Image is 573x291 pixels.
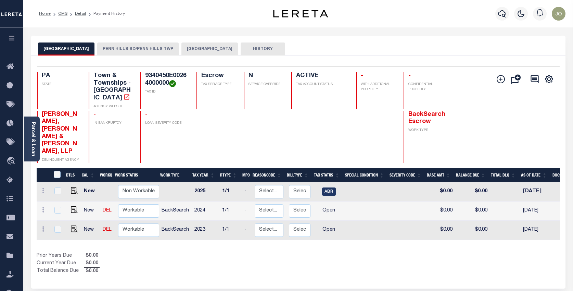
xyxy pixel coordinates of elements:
p: TAX ACCOUNT STATUS [296,82,348,87]
th: Balance Due: activate to sort column ascending [453,168,488,182]
p: TAX ID [145,89,188,95]
td: BackSearch [159,202,192,221]
li: Payment History [86,11,125,17]
h4: Escrow [201,72,236,80]
p: STATE [42,82,80,87]
th: Work Type [157,168,190,182]
td: [DATE] [520,202,551,221]
i: travel_explore [7,157,17,166]
span: - [408,73,411,79]
th: Tax Status: activate to sort column ascending [311,168,342,182]
h4: N [249,72,283,80]
span: [PERSON_NAME], [PERSON_NAME] & [PERSON_NAME], LLP [42,111,77,155]
p: LOAN SEVERITY CODE [145,121,188,126]
span: $0.00 [84,252,100,260]
h4: ACTIVE [296,72,348,80]
td: $0.00 [426,202,455,221]
td: $0.00 [426,182,455,202]
p: CONFIDENTIAL PROPERTY [408,82,447,92]
p: IN BANKRUPTCY [93,121,132,126]
td: $0.00 [426,221,455,240]
th: BillType: activate to sort column ascending [284,168,311,182]
td: Open [313,202,344,221]
td: New [81,221,100,240]
button: [GEOGRAPHIC_DATA] [38,43,94,56]
a: Home [39,12,51,16]
th: RType: activate to sort column ascending [217,168,240,182]
span: BackSearch Escrow [408,111,445,125]
a: Detail [75,12,86,16]
th: MPO [240,168,250,182]
p: WORK TYPE [408,128,447,133]
th: &nbsp;&nbsp;&nbsp;&nbsp;&nbsp;&nbsp;&nbsp;&nbsp;&nbsp;&nbsp; [37,168,50,182]
td: 2023 [192,221,219,240]
td: BackSearch [159,221,192,240]
p: TAX SERVICE TYPE [201,82,236,87]
td: 2025 [192,182,219,202]
th: ReasonCode: activate to sort column ascending [250,168,284,182]
button: HISTORY [241,43,285,56]
a: DEL [103,208,112,213]
th: WorkQ [97,168,112,182]
p: WITH ADDITIONAL PROPERTY [361,82,395,92]
h4: PA [42,72,80,80]
span: $0.00 [84,268,100,275]
td: $0.00 [455,182,490,202]
h4: 9340450E00264000000 [145,72,188,87]
th: Base Amt: activate to sort column ascending [424,168,453,182]
th: Work Status [112,168,159,182]
td: Total Balance Due [37,267,84,275]
span: - [93,111,96,118]
td: Prior Years Due [37,252,84,260]
h4: Town & Townships - [GEOGRAPHIC_DATA] [93,72,132,102]
th: CAL: activate to sort column ascending [79,168,97,182]
p: SERVICE OVERRIDE [249,82,283,87]
th: Special Condition: activate to sort column ascending [342,168,387,182]
td: New [81,202,100,221]
td: 2024 [192,202,219,221]
p: AGENCY WEBSITE [93,104,132,109]
td: New [81,182,100,202]
td: 1/1 [219,202,242,221]
td: [DATE] [520,221,551,240]
th: DTLS [63,168,79,182]
td: - [242,221,252,240]
span: - [145,111,148,118]
span: ABR [322,187,336,196]
td: $0.00 [455,221,490,240]
button: [GEOGRAPHIC_DATA] [181,43,238,56]
a: Parcel & Loan [30,122,35,156]
th: Total DLQ: activate to sort column ascending [488,168,518,182]
span: - [361,73,363,79]
a: OMS [58,12,67,16]
th: &nbsp; [50,168,64,182]
th: Docs [550,168,562,182]
span: $0.00 [84,260,100,267]
th: Severity Code: activate to sort column ascending [387,168,424,182]
button: PENN HILLS SD/PENN HILLS TWP [97,43,179,56]
td: [DATE] [520,182,551,202]
td: Current Year Due [37,260,84,267]
img: logo-dark.svg [273,10,328,17]
img: svg+xml;base64,PHN2ZyB4bWxucz0iaHR0cDovL3d3dy53My5vcmcvMjAwMC9zdmciIHBvaW50ZXItZXZlbnRzPSJub25lIi... [552,7,565,21]
td: 1/1 [219,182,242,202]
td: Open [313,221,344,240]
th: As of Date: activate to sort column ascending [518,168,550,182]
th: Tax Year: activate to sort column ascending [190,168,217,182]
a: DEL [103,227,112,232]
p: DELINQUENT AGENCY [42,158,80,163]
td: 1/1 [219,221,242,240]
td: - [242,182,252,202]
td: - [242,202,252,221]
td: $0.00 [455,202,490,221]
